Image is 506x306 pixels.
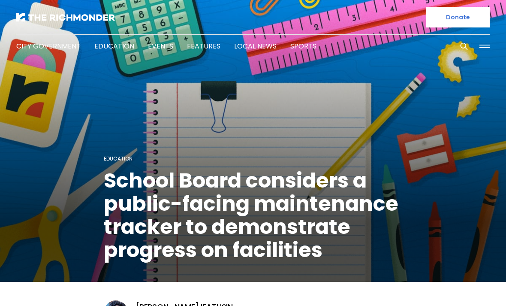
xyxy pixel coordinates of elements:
[104,155,133,162] a: Education
[290,41,316,51] a: Sports
[148,41,173,51] a: Events
[433,264,506,306] iframe: portal-trigger
[94,41,134,51] a: Education
[187,41,220,51] a: Features
[234,41,277,51] a: Local News
[426,7,490,27] a: Donate
[104,169,402,262] h1: School Board considers a public-facing maintenance tracker to demonstrate progress on facilities
[16,13,115,21] img: The Richmonder
[458,40,470,53] button: Search this site
[16,41,81,51] a: City Government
